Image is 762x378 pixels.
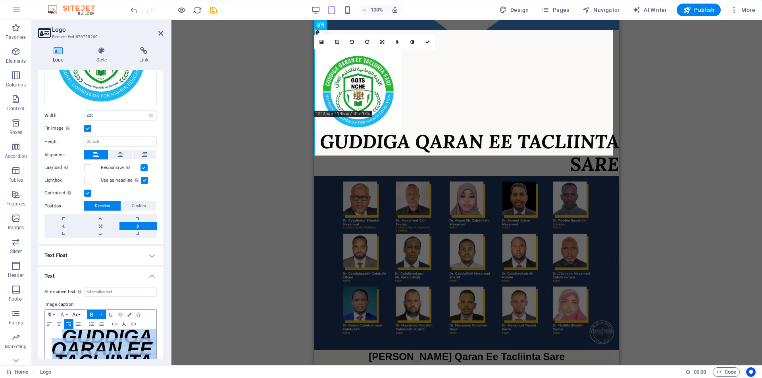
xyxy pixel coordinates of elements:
[329,35,344,50] a: Crop mode
[38,47,82,63] h4: Logo
[129,6,139,15] i: Undo: Change image caption (Ctrl+Z)
[46,5,105,15] img: Editor Logo
[134,310,142,319] button: Icons
[391,6,398,13] i: On resize automatically adjust zoom level to fit chosen device.
[10,248,22,255] p: Slider
[38,267,163,281] h4: Text
[44,201,84,211] label: Position
[96,319,106,329] button: Ordered List
[44,113,84,118] label: Width
[209,6,218,15] i: Save (Ctrl+S)
[44,150,84,160] label: Alignment
[9,177,23,183] p: Tables
[44,140,84,144] label: Height
[746,367,756,377] button: Usercentrics
[405,35,420,50] a: Greyscale
[6,82,26,88] p: Columns
[193,6,202,15] i: Reload page
[52,33,147,40] h3: Element #ed-876725200
[541,6,569,14] span: Pages
[101,163,140,173] label: Responsive
[44,300,157,309] label: Image caption
[730,6,755,14] span: More
[84,287,157,297] input: Alternative text...
[44,188,84,198] label: Optimized
[6,201,25,207] p: Features
[44,124,84,133] label: Fit image
[40,367,51,377] span: Click to select. Double-click to edit
[70,310,83,319] button: Font Size
[9,296,23,302] p: Footer
[8,224,24,231] p: Images
[359,5,387,15] button: 100%
[7,106,25,112] p: Content
[685,367,706,377] h6: Session time
[6,58,26,64] p: Elements
[119,319,129,329] button: Clear Formatting
[40,367,51,377] nav: breadcrumb
[44,176,84,185] label: Lightbox
[125,310,134,319] button: Colors
[9,320,23,326] p: Forms
[496,4,532,16] button: Design
[58,310,70,319] button: Font Family
[38,246,163,265] h4: Text Float
[6,367,28,377] a: Click to cancel selection. Double-click to open Pages
[390,35,405,50] a: Blur
[5,343,27,350] p: Marketing
[95,201,110,211] span: Direction
[115,310,125,319] button: Strikethrough
[10,129,23,136] p: Boxes
[5,153,27,159] p: Accordion
[45,310,58,319] button: Paragraph Format
[106,310,115,319] button: Underline (Ctrl+U)
[371,5,383,15] h6: 100%
[208,5,218,15] button: save
[96,310,106,319] button: Italic (Ctrl+I)
[64,319,73,329] button: Align Right
[82,47,125,63] h4: Style
[375,35,390,50] a: Change orientation
[132,201,146,211] span: Custom
[101,176,141,185] label: Use as headline
[582,6,620,14] span: Navigator
[538,4,572,16] button: Pages
[84,201,121,211] button: Direction
[125,47,163,63] h4: Link
[177,5,186,15] button: Click here to leave preview mode and continue editing
[52,26,163,33] h2: Logo
[677,4,721,16] button: Publish
[129,319,139,329] button: HTML
[54,319,64,329] button: Align Center
[713,367,740,377] button: Code
[192,5,202,15] button: reload
[73,319,83,329] button: Align Justify
[6,34,26,40] p: Favorites
[44,163,84,173] label: Lazyload
[716,367,736,377] span: Code
[8,272,24,278] p: Header
[110,319,119,329] button: Insert Link
[44,287,84,297] label: Alternative text
[87,310,96,319] button: Bold (Ctrl+B)
[129,5,139,15] button: undo
[496,4,532,16] div: Design (Ctrl+Alt+Y)
[727,4,758,16] button: More
[314,35,329,50] a: Select files from the file manager, stock photos, or upload file(s)
[87,319,96,329] button: Unordered List
[344,35,360,50] a: Rotate left 90°
[121,201,156,211] button: Custom
[499,6,529,14] span: Design
[694,367,706,377] span: 00 00
[360,35,375,50] a: Rotate right 90°
[579,4,623,16] button: Navigator
[633,6,667,14] span: AI Writer
[683,6,714,14] span: Publish
[45,319,54,329] button: Align Left
[629,4,670,16] button: AI Writer
[699,369,700,375] span: :
[420,35,435,50] a: Confirm ( Ctrl ⏎ )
